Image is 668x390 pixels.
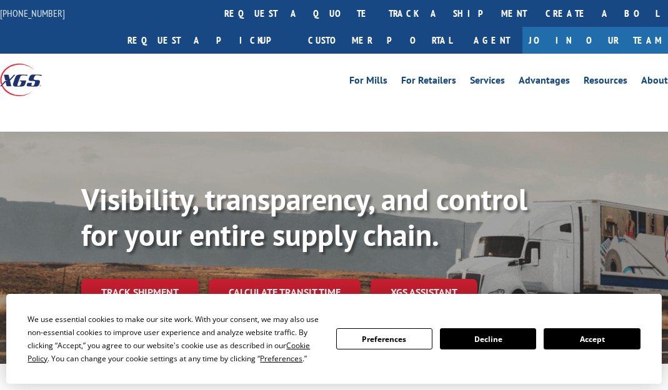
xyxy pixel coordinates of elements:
[209,279,361,306] a: Calculate transit time
[461,27,522,54] a: Agent
[584,76,627,89] a: Resources
[260,353,302,364] span: Preferences
[27,313,321,365] div: We use essential cookies to make our site work. With your consent, we may also use non-essential ...
[349,76,387,89] a: For Mills
[118,27,299,54] a: Request a pickup
[336,328,432,349] button: Preferences
[641,76,668,89] a: About
[440,328,536,349] button: Decline
[81,180,527,255] b: Visibility, transparency, and control for your entire supply chain.
[401,76,456,89] a: For Retailers
[81,279,199,305] a: Track shipment
[519,76,570,89] a: Advantages
[522,27,668,54] a: Join Our Team
[371,279,477,306] a: XGS ASSISTANT
[299,27,461,54] a: Customer Portal
[6,294,662,384] div: Cookie Consent Prompt
[470,76,505,89] a: Services
[544,328,640,349] button: Accept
